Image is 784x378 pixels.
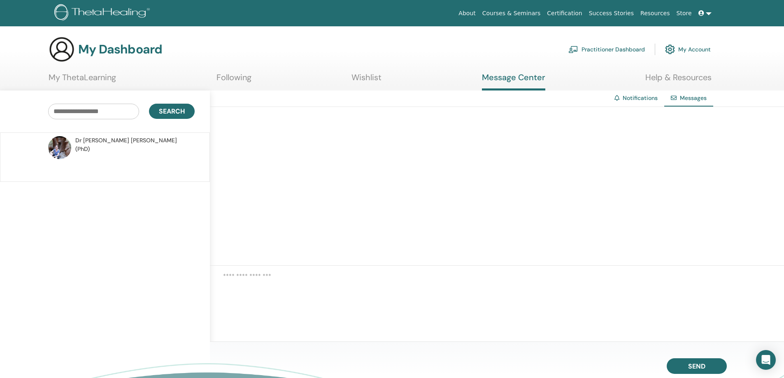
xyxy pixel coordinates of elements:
[568,40,645,58] a: Practitioner Dashboard
[149,104,195,119] button: Search
[351,72,382,88] a: Wishlist
[673,6,695,21] a: Store
[645,72,712,88] a: Help & Resources
[54,4,153,23] img: logo.png
[49,36,75,63] img: generic-user-icon.jpg
[78,42,162,57] h3: My Dashboard
[637,6,673,21] a: Resources
[667,358,727,374] button: Send
[455,6,479,21] a: About
[482,72,545,90] a: Message Center
[623,94,658,102] a: Notifications
[479,6,544,21] a: Courses & Seminars
[49,72,116,88] a: My ThetaLearning
[586,6,637,21] a: Success Stories
[756,350,776,370] div: Open Intercom Messenger
[159,107,185,116] span: Search
[680,94,707,102] span: Messages
[544,6,585,21] a: Certification
[48,136,71,159] img: default.jpg
[216,72,251,88] a: Following
[665,40,711,58] a: My Account
[75,136,192,153] span: Dr [PERSON_NAME] [PERSON_NAME] (PhD)
[568,46,578,53] img: chalkboard-teacher.svg
[688,362,705,371] span: Send
[665,42,675,56] img: cog.svg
